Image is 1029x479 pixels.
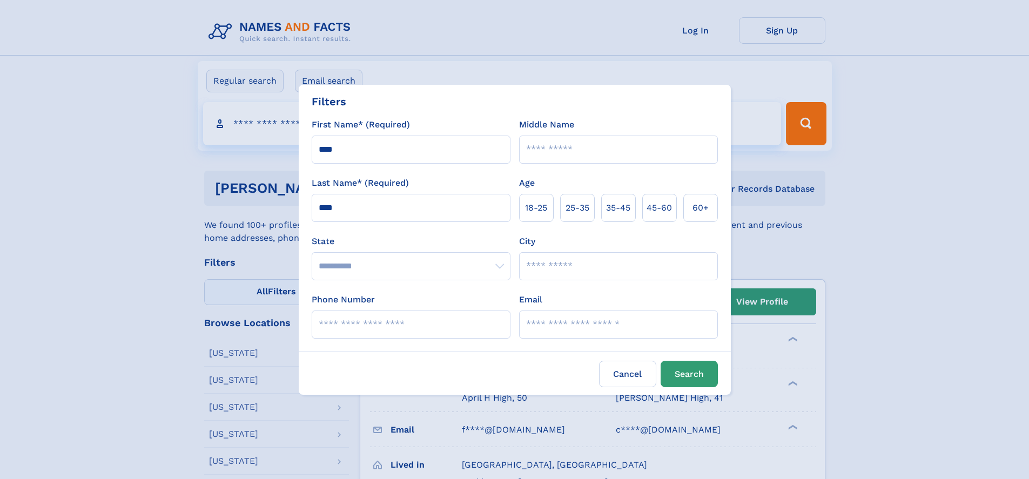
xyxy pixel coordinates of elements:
[519,177,535,190] label: Age
[312,118,410,131] label: First Name* (Required)
[312,93,346,110] div: Filters
[519,235,535,248] label: City
[647,201,672,214] span: 45‑60
[661,361,718,387] button: Search
[525,201,547,214] span: 18‑25
[519,118,574,131] label: Middle Name
[312,177,409,190] label: Last Name* (Required)
[312,235,510,248] label: State
[566,201,589,214] span: 25‑35
[519,293,542,306] label: Email
[606,201,630,214] span: 35‑45
[692,201,709,214] span: 60+
[599,361,656,387] label: Cancel
[312,293,375,306] label: Phone Number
